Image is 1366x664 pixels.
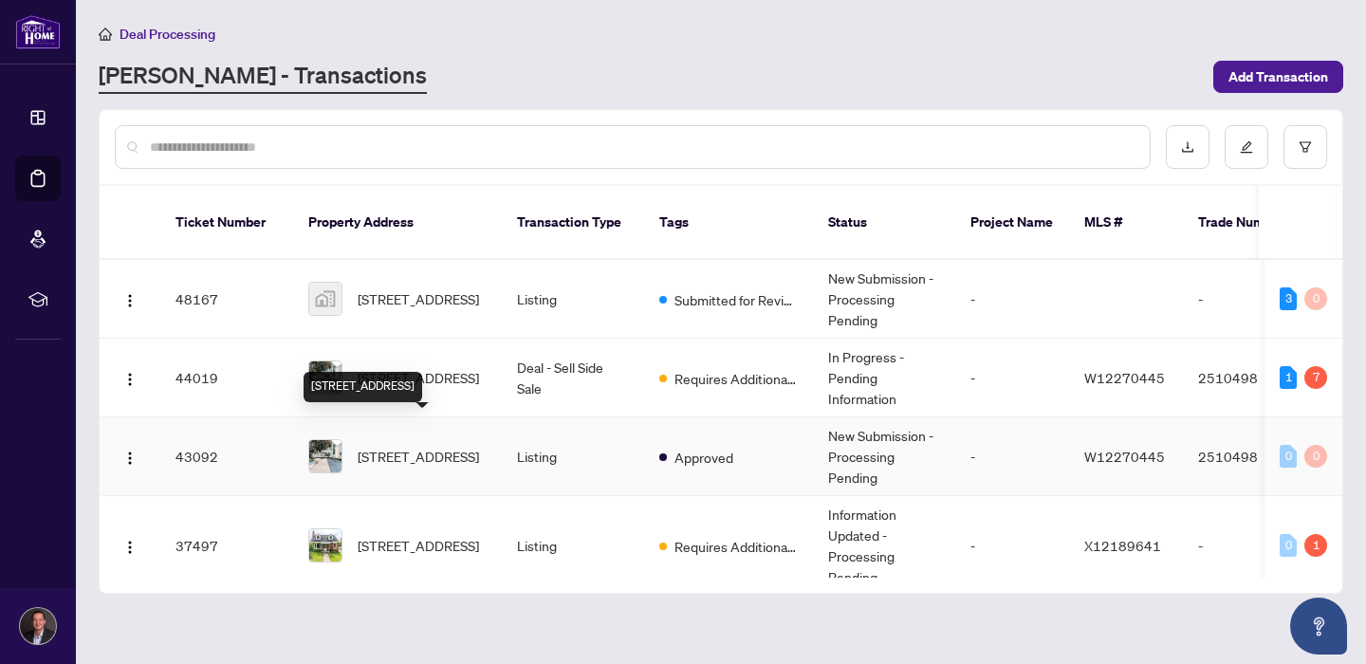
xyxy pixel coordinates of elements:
button: Open asap [1290,598,1347,655]
th: Project Name [955,186,1069,260]
td: Listing [502,496,644,596]
td: New Submission - Processing Pending [813,417,955,496]
td: 37497 [160,496,293,596]
button: Add Transaction [1213,61,1343,93]
span: [STREET_ADDRESS] [358,535,479,556]
td: 2510498 [1183,417,1316,496]
td: Listing [502,260,644,339]
td: - [955,496,1069,596]
span: [STREET_ADDRESS] [358,288,479,309]
button: Logo [115,530,145,561]
td: - [1183,260,1316,339]
td: - [955,417,1069,496]
div: 0 [1280,445,1297,468]
th: Trade Number [1183,186,1316,260]
div: 0 [1304,287,1327,310]
span: Add Transaction [1228,62,1328,92]
div: 0 [1304,445,1327,468]
button: Logo [115,284,145,314]
img: thumbnail-img [309,529,341,562]
span: W12270445 [1084,369,1165,386]
td: 43092 [160,417,293,496]
th: Tags [644,186,813,260]
span: Submitted for Review [674,289,798,310]
button: edit [1225,125,1268,169]
button: filter [1283,125,1327,169]
img: thumbnail-img [309,283,341,315]
span: edit [1240,140,1253,154]
span: [STREET_ADDRESS] [358,446,479,467]
span: W12270445 [1084,448,1165,465]
span: filter [1299,140,1312,154]
img: logo [15,14,61,49]
div: 1 [1280,366,1297,389]
th: Ticket Number [160,186,293,260]
a: [PERSON_NAME] - Transactions [99,60,427,94]
td: New Submission - Processing Pending [813,260,955,339]
td: Deal - Sell Side Sale [502,339,644,417]
div: [STREET_ADDRESS] [304,372,422,402]
td: Information Updated - Processing Pending [813,496,955,596]
td: 2510498 [1183,339,1316,417]
td: - [955,339,1069,417]
span: home [99,28,112,41]
img: Profile Icon [20,608,56,644]
button: Logo [115,441,145,471]
th: Property Address [293,186,502,260]
td: Listing [502,417,644,496]
span: Approved [674,447,733,468]
span: [STREET_ADDRESS] [358,367,479,388]
span: X12189641 [1084,537,1161,554]
td: In Progress - Pending Information [813,339,955,417]
div: 3 [1280,287,1297,310]
img: Logo [122,372,138,387]
span: download [1181,140,1194,154]
div: 1 [1304,534,1327,557]
div: 0 [1280,534,1297,557]
th: Status [813,186,955,260]
button: Logo [115,362,145,393]
img: thumbnail-img [309,361,341,394]
img: thumbnail-img [309,440,341,472]
td: 44019 [160,339,293,417]
img: Logo [122,540,138,555]
td: - [955,260,1069,339]
span: Deal Processing [120,26,215,43]
td: 48167 [160,260,293,339]
div: 7 [1304,366,1327,389]
img: Logo [122,293,138,308]
th: MLS # [1069,186,1183,260]
span: Requires Additional Docs [674,368,798,389]
button: download [1166,125,1209,169]
th: Transaction Type [502,186,644,260]
td: - [1183,496,1316,596]
img: Logo [122,451,138,466]
span: Requires Additional Docs [674,536,798,557]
